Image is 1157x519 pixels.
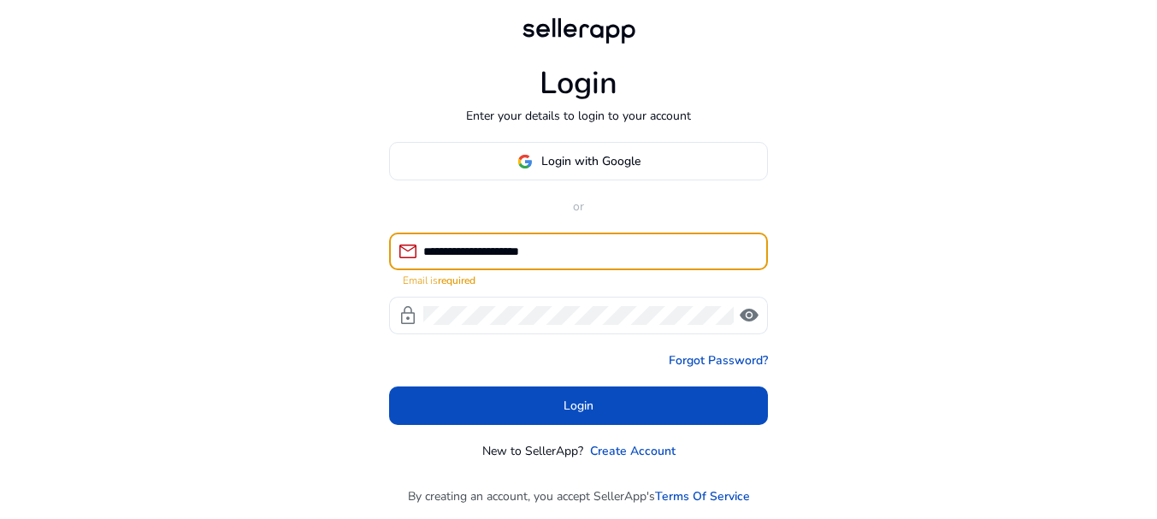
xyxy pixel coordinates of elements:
span: Login with Google [541,152,640,170]
strong: required [438,274,475,287]
p: Enter your details to login to your account [466,107,691,125]
p: or [389,198,768,215]
h1: Login [540,65,617,102]
a: Terms Of Service [655,487,750,505]
p: New to SellerApp? [482,442,583,460]
a: Forgot Password? [669,351,768,369]
button: Login with Google [389,142,768,180]
img: google-logo.svg [517,154,533,169]
span: mail [398,241,418,262]
span: lock [398,305,418,326]
a: Create Account [590,442,676,460]
span: visibility [739,305,759,326]
span: Login [564,397,593,415]
mat-error: Email is [403,270,754,288]
button: Login [389,386,768,425]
